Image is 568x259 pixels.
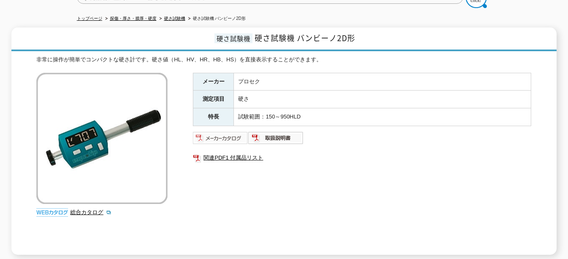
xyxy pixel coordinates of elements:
a: 硬さ試験機 [164,16,185,21]
div: 非常に操作が簡単でコンパクトな硬さ計です。硬さ値（HL、HV、HR、HB、HS）を直接表示することができます。 [36,55,531,64]
a: 総合カタログ [70,209,112,215]
span: 硬さ試験機 バンビーノ2D形 [255,32,355,44]
img: 取扱説明書 [248,131,304,145]
a: メーカーカタログ [193,137,248,143]
a: 関連PDF1 付属品リスト [193,152,531,163]
img: 硬さ試験機 バンビーノ2D形 [36,73,167,204]
th: 測定項目 [193,91,234,108]
th: メーカー [193,73,234,91]
span: 硬さ試験機 [214,33,252,43]
th: 特長 [193,108,234,126]
img: メーカーカタログ [193,131,248,145]
a: トップページ [77,16,102,21]
img: webカタログ [36,208,68,217]
td: プロセク [234,73,531,91]
a: 探傷・厚さ・膜厚・硬度 [110,16,156,21]
td: 硬さ [234,91,531,108]
a: 取扱説明書 [248,137,304,143]
li: 硬さ試験機 バンビーノ2D形 [187,14,246,23]
td: 試験範囲：150～950HLD [234,108,531,126]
